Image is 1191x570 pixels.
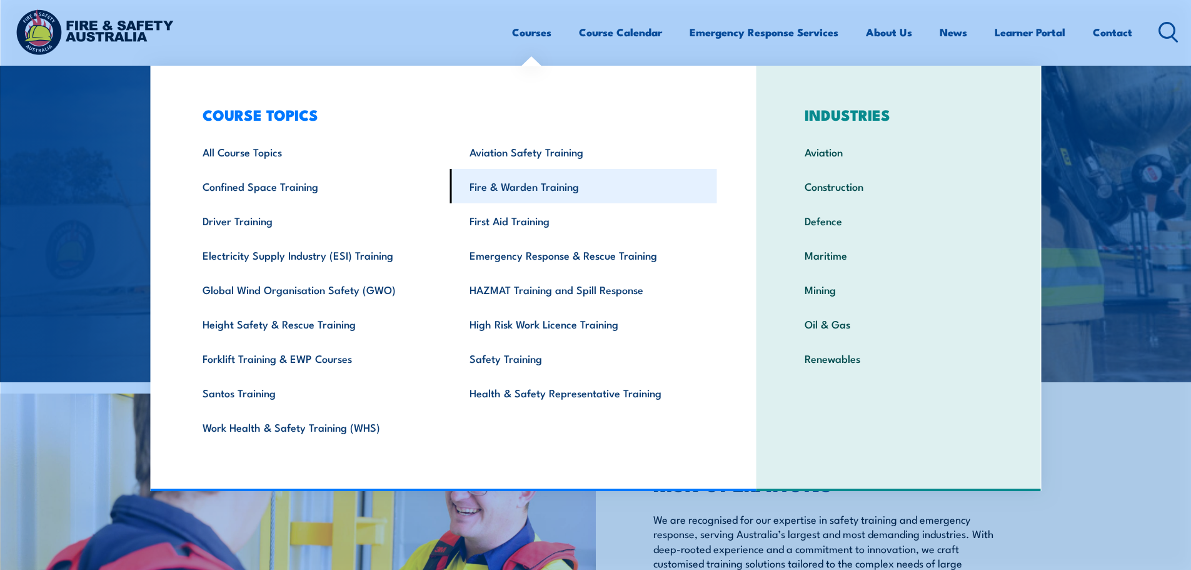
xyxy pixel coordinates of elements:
a: Course Calendar [579,16,662,49]
a: Height Safety & Rescue Training [183,307,450,341]
a: News [940,16,967,49]
a: Forklift Training & EWP Courses [183,341,450,375]
a: All Course Topics [183,135,450,169]
h3: INDUSTRIES [785,106,1012,123]
a: Construction [785,169,1012,203]
a: Work Health & Safety Training (WHS) [183,410,450,444]
a: About Us [866,16,912,49]
a: Courses [512,16,551,49]
a: Learner Portal [995,16,1065,49]
a: Emergency Response Services [690,16,838,49]
h3: COURSE TOPICS [183,106,717,123]
a: Maritime [785,238,1012,272]
a: Emergency Response & Rescue Training [450,238,717,272]
a: Global Wind Organisation Safety (GWO) [183,272,450,307]
a: Safety Training [450,341,717,375]
a: Defence [785,203,1012,238]
a: First Aid Training [450,203,717,238]
a: Fire & Warden Training [450,169,717,203]
a: Driver Training [183,203,450,238]
a: Renewables [785,341,1012,375]
a: Santos Training [183,375,450,410]
a: High Risk Work Licence Training [450,307,717,341]
a: Health & Safety Representative Training [450,375,717,410]
a: Electricity Supply Industry (ESI) Training [183,238,450,272]
a: Confined Space Training [183,169,450,203]
a: Mining [785,272,1012,307]
a: Oil & Gas [785,307,1012,341]
a: Contact [1093,16,1132,49]
a: HAZMAT Training and Spill Response [450,272,717,307]
h2: CORPORATE TRAINING AND HIGH-RISK OPERATIONS [653,439,996,492]
a: Aviation Safety Training [450,135,717,169]
a: Aviation [785,135,1012,169]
